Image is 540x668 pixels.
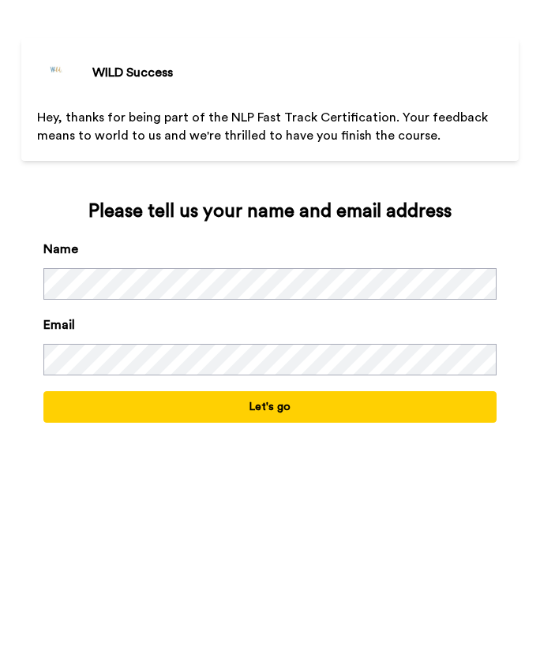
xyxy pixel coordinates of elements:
[37,111,491,142] span: Hey, thanks for being part of the NLP Fast Track Certification. Your feedback means to world to u...
[92,63,173,82] div: WILD Success
[43,391,496,423] button: Let's go
[43,199,496,224] div: Please tell us your name and email address
[43,240,78,259] label: Name
[43,315,75,334] label: Email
